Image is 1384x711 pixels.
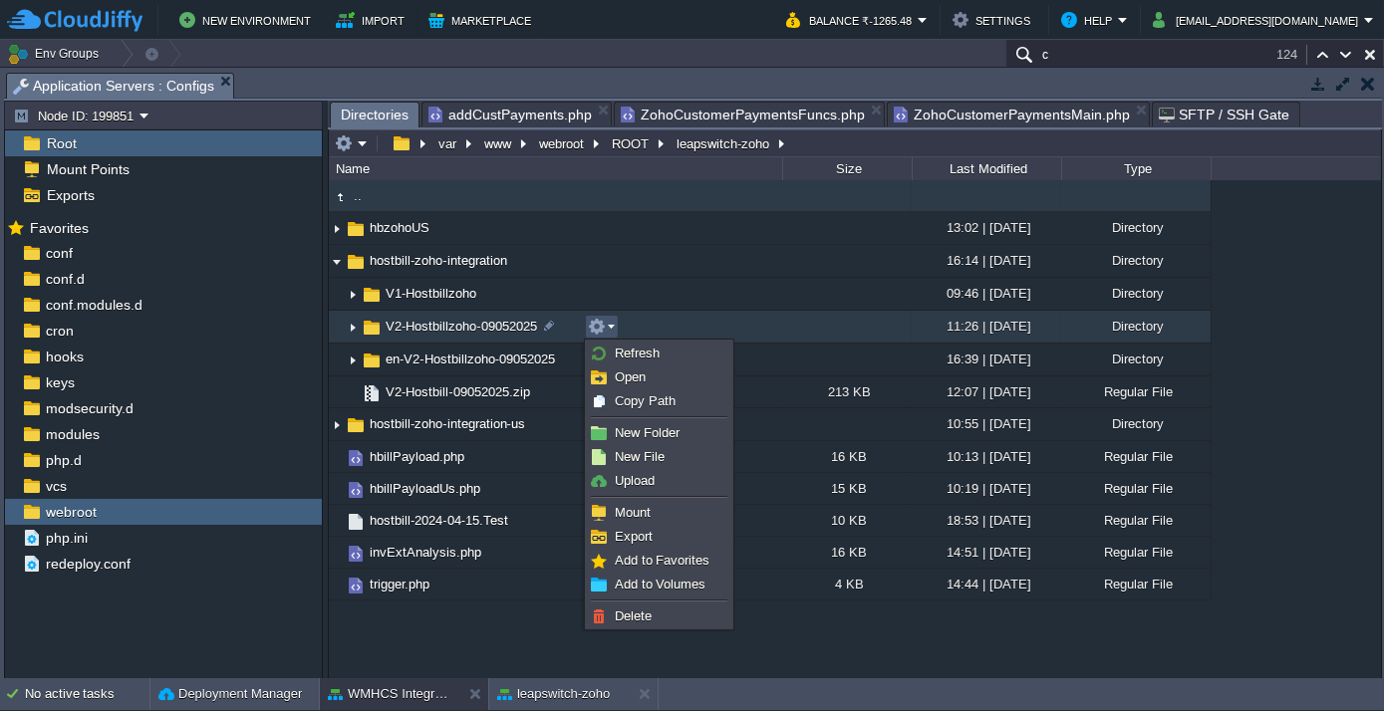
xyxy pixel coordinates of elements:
span: cron [42,322,77,340]
div: 10:13 | [DATE] [912,441,1061,472]
button: New Environment [179,8,317,32]
button: Balance ₹-1265.48 [786,8,918,32]
img: CloudJiffy [7,8,142,33]
img: AMDAwAAAACH5BAEAAAAALAAAAAABAAEAAAICRAEAOw== [329,473,345,504]
a: Upload [588,470,730,492]
span: Add to Favorites [615,553,709,568]
a: trigger.php [367,576,432,592]
div: 16:14 | [DATE] [912,245,1061,276]
span: invExtAnalysis.php [367,544,484,561]
img: AMDAwAAAACH5BAEAAAAALAAAAAABAAEAAAICRAEAOw== [345,511,367,533]
div: 12:07 | [DATE] [912,376,1061,407]
div: 213 KB [782,376,912,407]
button: Help [1061,8,1118,32]
span: conf.d [42,270,88,288]
img: AMDAwAAAACH5BAEAAAAALAAAAAABAAEAAAICRAEAOw== [361,284,383,306]
a: .. [351,187,365,204]
a: en-V2-Hostbillzoho-09052025 [383,351,558,367]
div: 10 KB [782,505,912,536]
span: Directories [341,103,409,127]
a: Open [588,366,730,388]
button: Node ID: 199851 [13,107,139,124]
input: Click to enter the path [329,129,1381,157]
img: AMDAwAAAACH5BAEAAAAALAAAAAABAAEAAAICRAEAOw== [329,537,345,568]
a: Favorites [26,220,92,236]
div: Size [784,157,912,180]
div: Directory [1061,278,1211,309]
div: 124 [1276,45,1307,65]
button: var [435,134,461,152]
span: Delete [615,608,652,623]
div: 14:44 | [DATE] [912,569,1061,599]
div: 11:26 | [DATE] [912,311,1061,342]
div: 10:55 | [DATE] [912,408,1061,439]
img: AMDAwAAAACH5BAEAAAAALAAAAAABAAEAAAICRAEAOw== [345,312,361,343]
li: /var/www/webroot/ROOT/ZohoToHBPayments/addCustPayments.php [421,102,612,126]
a: conf [42,244,76,262]
span: Application Servers : Configs [13,74,214,99]
a: hostbill-2024-04-15.Test [367,512,511,529]
a: hbillPayload.php [367,448,467,465]
a: Add to Favorites [588,550,730,572]
button: Deployment Manager [158,684,302,704]
span: Upload [615,473,655,488]
div: No active tasks [25,678,149,710]
a: Mount [588,502,730,524]
a: hbzohoUS [367,219,432,236]
span: Refresh [615,346,660,360]
a: modules [42,425,103,443]
img: AMDAwAAAACH5BAEAAAAALAAAAAABAAEAAAICRAEAOw== [329,186,351,208]
a: redeploy.conf [42,555,134,573]
div: Name [331,157,782,180]
a: Refresh [588,343,730,364]
img: AMDAwAAAACH5BAEAAAAALAAAAAABAAEAAAICRAEAOw== [345,575,367,596]
span: hostbill-zoho-integration [367,252,510,269]
span: Exports [43,186,98,204]
div: Last Modified [914,157,1061,180]
a: Export [588,526,730,548]
a: webroot [42,503,100,521]
button: Marketplace [428,8,537,32]
li: /var/www/webroot/ROOT/ZohoToHBPayments/ZohoCustomerPaymentsMain.php [887,102,1150,126]
span: Mount Points [43,160,133,178]
a: hooks [42,348,87,365]
img: AMDAwAAAACH5BAEAAAAALAAAAAABAAEAAAICRAEAOw== [329,246,345,277]
img: AMDAwAAAACH5BAEAAAAALAAAAAABAAEAAAICRAEAOw== [329,569,345,599]
a: keys [42,373,78,391]
div: Directory [1061,311,1211,342]
span: Root [43,134,80,152]
img: AMDAwAAAACH5BAEAAAAALAAAAAABAAEAAAICRAEAOw== [345,414,367,436]
div: 16:39 | [DATE] [912,344,1061,374]
img: AMDAwAAAACH5BAEAAAAALAAAAAABAAEAAAICRAEAOw== [345,251,367,273]
div: 16 KB [782,441,912,472]
span: V2-Hostbillzoho-09052025 [383,318,540,335]
div: Regular File [1061,441,1211,472]
img: AMDAwAAAACH5BAEAAAAALAAAAAABAAEAAAICRAEAOw== [329,409,345,440]
a: php.ini [42,529,91,547]
a: hostbill-zoho-integration-us [367,415,528,432]
img: AMDAwAAAACH5BAEAAAAALAAAAAABAAEAAAICRAEAOw== [361,350,383,371]
button: WMHCS Integration [328,684,453,704]
div: 18:53 | [DATE] [912,505,1061,536]
a: modsecurity.d [42,399,137,417]
img: AMDAwAAAACH5BAEAAAAALAAAAAABAAEAAAICRAEAOw== [361,317,383,339]
button: ROOT [609,134,654,152]
span: addCustPayments.php [428,103,592,126]
button: leapswitch-zoho [674,134,774,152]
div: 13:02 | [DATE] [912,212,1061,243]
button: Env Groups [7,40,106,68]
a: php.d [42,451,85,469]
span: conf.modules.d [42,296,145,314]
div: Regular File [1061,473,1211,504]
a: Add to Volumes [588,574,730,595]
